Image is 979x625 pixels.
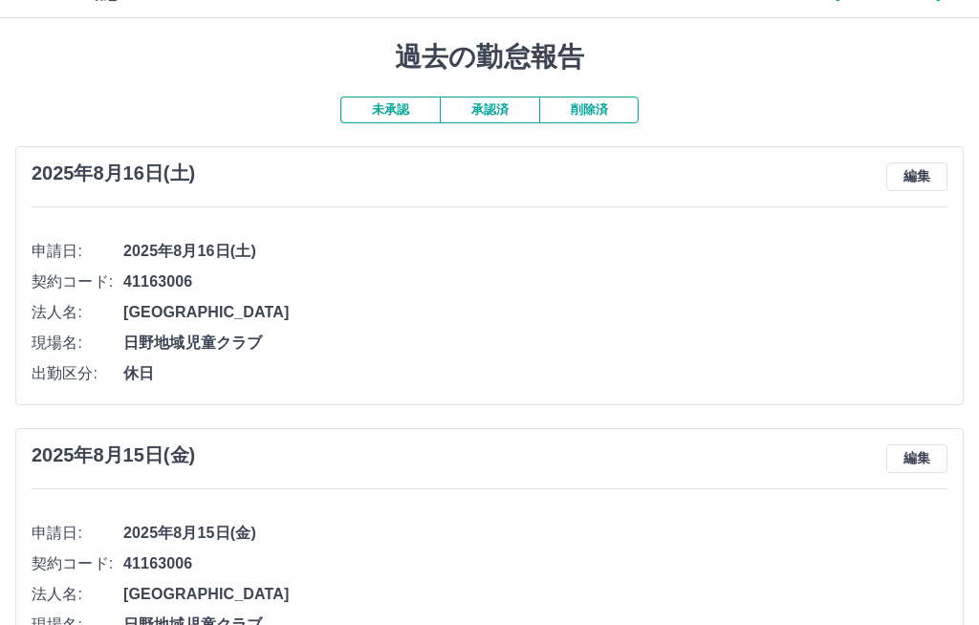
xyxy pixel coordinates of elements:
span: 出勤区分: [32,362,123,385]
span: 法人名: [32,301,123,324]
span: 41163006 [123,270,947,293]
button: 未承認 [340,97,440,123]
span: [GEOGRAPHIC_DATA] [123,301,947,324]
span: 日野地域児童クラブ [123,332,947,355]
h3: 2025年8月16日(土) [32,162,195,184]
span: 2025年8月15日(金) [123,522,947,545]
button: 編集 [886,162,947,191]
span: 契約コード: [32,552,123,575]
button: 削除済 [539,97,639,123]
span: 法人名: [32,583,123,606]
span: [GEOGRAPHIC_DATA] [123,583,947,606]
button: 承認済 [440,97,539,123]
span: 申請日: [32,522,123,545]
span: 申請日: [32,240,123,263]
button: 編集 [886,444,947,473]
span: 現場名: [32,332,123,355]
span: 2025年8月16日(土) [123,240,947,263]
span: 契約コード: [32,270,123,293]
span: 41163006 [123,552,947,575]
span: 休日 [123,362,947,385]
h3: 2025年8月15日(金) [32,444,195,466]
h1: 過去の勤怠報告 [15,41,964,74]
